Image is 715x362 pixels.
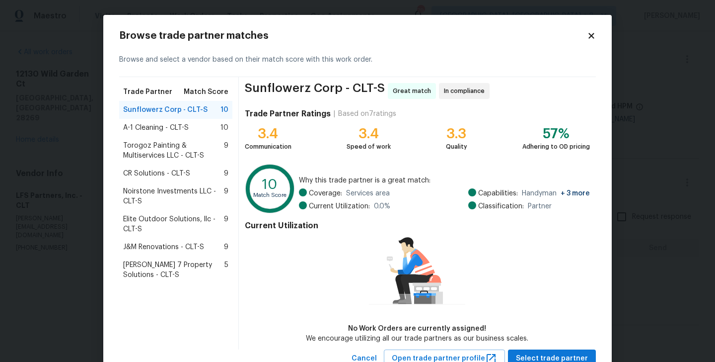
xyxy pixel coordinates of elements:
span: Coverage: [309,188,342,198]
div: Based on 7 ratings [338,109,396,119]
span: Sunflowerz Corp - CLT-S [123,105,208,115]
span: Services area [346,188,390,198]
span: Handyman [522,188,590,198]
span: Trade Partner [123,87,172,97]
span: 10 [220,123,228,133]
h4: Current Utilization [245,221,590,231]
div: Quality [446,142,467,152]
span: CR Solutions - CLT-S [123,169,190,179]
div: We encourage utilizing all our trade partners as our business scales. [306,334,528,344]
span: Great match [393,86,435,96]
span: Noirstone Investments LLC - CLT-S [123,186,224,206]
span: 9 [224,242,228,252]
span: 5 [224,260,228,280]
div: Communication [245,142,291,152]
span: A-1 Cleaning - CLT-S [123,123,189,133]
div: Adhering to OD pricing [522,142,590,152]
text: 10 [262,178,278,191]
div: Browse and select a vendor based on their match score with this work order. [119,43,596,77]
span: + 3 more [561,190,590,197]
div: 3.4 [347,129,391,139]
div: | [331,109,338,119]
span: 0.0 % [374,201,390,211]
span: Sunflowerz Corp - CLT-S [245,83,385,99]
span: Classification: [478,201,524,211]
span: Torogoz Painting & Multiservices LLC - CLT-S [123,141,224,161]
span: In compliance [444,86,489,96]
span: J&M Renovations - CLT-S [123,242,204,252]
span: Partner [528,201,552,211]
span: Elite Outdoor Solutions, llc - CLT-S [123,214,224,234]
div: 3.3 [446,129,467,139]
text: Match Score [253,192,286,198]
span: Capabilities: [478,188,518,198]
h4: Trade Partner Ratings [245,109,331,119]
div: 57% [522,129,590,139]
span: Current Utilization: [309,201,370,211]
span: 10 [220,105,228,115]
span: 9 [224,141,228,161]
span: Match Score [184,87,228,97]
div: Speed of work [347,142,391,152]
span: Why this trade partner is a great match: [299,176,590,185]
div: No Work Orders are currently assigned! [306,324,528,334]
span: [PERSON_NAME] 7 Property Solutions - CLT-S [123,260,224,280]
span: 9 [224,186,228,206]
div: 3.4 [245,129,291,139]
h2: Browse trade partner matches [119,31,587,41]
span: 9 [224,169,228,179]
span: 9 [224,214,228,234]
